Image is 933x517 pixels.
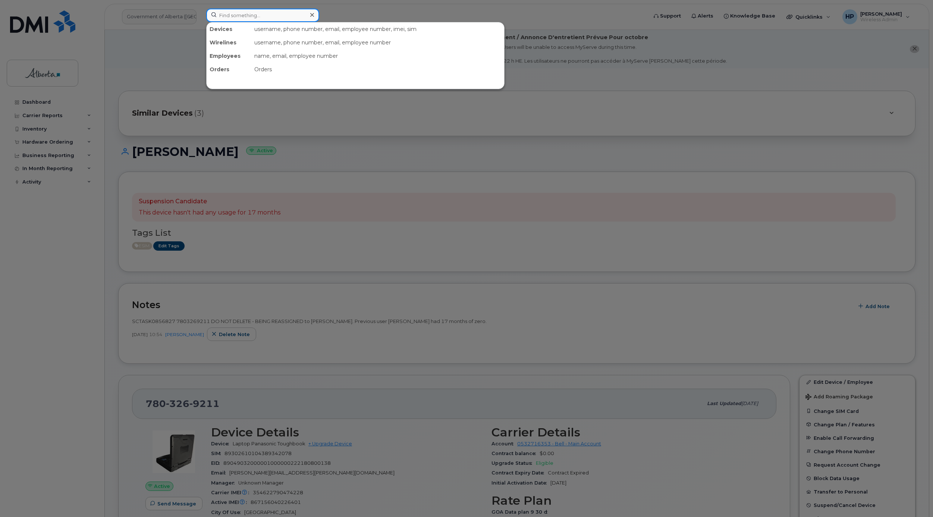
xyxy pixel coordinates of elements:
div: username, phone number, email, employee number [251,36,504,49]
div: Orders [251,63,504,76]
div: Devices [207,22,251,36]
div: Orders [207,63,251,76]
div: name, email, employee number [251,49,504,63]
div: username, phone number, email, employee number, imei, sim [251,22,504,36]
div: Employees [207,49,251,63]
div: Wirelines [207,36,251,49]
